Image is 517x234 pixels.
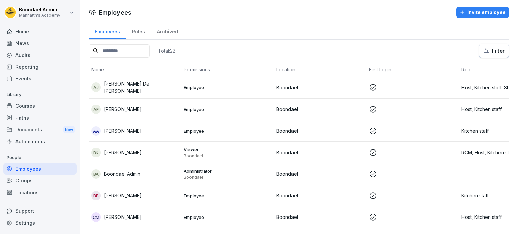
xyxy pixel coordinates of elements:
[3,124,77,136] a: DocumentsNew
[99,8,131,17] h1: Employees
[3,37,77,49] a: News
[456,7,509,18] button: Invite employee
[89,63,181,76] th: Name
[91,148,101,157] div: BK
[276,170,364,177] p: Boondael
[184,146,271,153] p: Viewer
[89,22,126,39] a: Employees
[181,63,274,76] th: Permissions
[479,44,509,58] button: Filter
[184,193,271,199] p: Employee
[91,82,101,92] div: AJ
[3,217,77,229] a: Settings
[91,105,101,114] div: AF
[184,153,271,159] p: Boondael
[276,213,364,221] p: Boondael
[184,128,271,134] p: Employee
[3,152,77,163] p: People
[276,149,364,156] p: Boondael
[63,126,75,134] div: New
[3,61,77,73] a: Reporting
[3,26,77,37] a: Home
[274,63,366,76] th: Location
[184,168,271,174] p: Administrator
[91,212,101,222] div: CM
[3,112,77,124] a: Paths
[104,127,142,134] p: [PERSON_NAME]
[184,175,271,180] p: Boondael
[3,124,77,136] div: Documents
[3,163,77,175] a: Employees
[3,49,77,61] a: Audits
[3,89,77,100] p: Library
[483,47,505,54] div: Filter
[184,214,271,220] p: Employee
[151,22,184,39] a: Archived
[276,192,364,199] p: Boondael
[19,7,60,13] p: Boondael Admin
[3,187,77,198] a: Locations
[3,136,77,147] a: Automations
[91,126,101,136] div: AA
[276,127,364,134] p: Boondael
[3,205,77,217] div: Support
[460,9,506,16] div: Invite employee
[3,100,77,112] a: Courses
[3,175,77,187] a: Groups
[91,191,101,200] div: BB
[104,192,142,199] p: [PERSON_NAME]
[276,84,364,91] p: Boondael
[104,106,142,113] p: [PERSON_NAME]
[158,47,175,54] p: Total: 22
[3,73,77,85] a: Events
[184,84,271,90] p: Employee
[104,80,178,94] p: [PERSON_NAME] De [PERSON_NAME]
[126,22,151,39] a: Roles
[366,63,459,76] th: First Login
[19,13,60,18] p: Manhattn's Academy
[276,106,364,113] p: Boondael
[184,106,271,112] p: Employee
[104,170,140,177] p: Boondael Admin
[91,169,101,179] div: BA
[104,213,142,221] p: [PERSON_NAME]
[104,149,142,156] p: [PERSON_NAME]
